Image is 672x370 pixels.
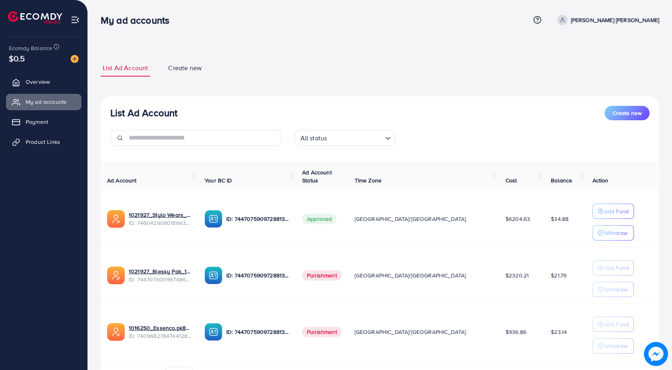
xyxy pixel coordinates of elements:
a: Product Links [6,134,81,150]
p: ID: 7447075909728813072 [226,271,289,280]
p: [PERSON_NAME] [PERSON_NAME] [571,15,659,25]
span: List Ad Account [103,63,148,73]
span: Payment [26,118,48,126]
span: $0.5 [9,53,25,64]
input: Search for option [329,131,382,144]
span: Your BC ID [205,176,232,184]
a: My ad accounts [6,94,81,110]
h3: My ad accounts [101,14,176,26]
span: Cost [506,176,517,184]
a: [PERSON_NAME] [PERSON_NAME] [554,15,659,25]
h3: List Ad Account [110,107,177,119]
span: Time Zone [355,176,382,184]
span: [GEOGRAPHIC_DATA]/[GEOGRAPHIC_DATA] [355,271,466,279]
a: Overview [6,74,81,90]
span: Create new [613,109,642,117]
div: <span class='underline'>1016250_Essenco.pk8_1725201216863</span></br>7409682784744128513 [129,324,192,340]
span: Overview [26,78,50,86]
span: $21.79 [551,271,566,279]
span: Ecomdy Balance [9,44,52,52]
p: Add Fund [604,263,629,273]
p: Withdraw [604,228,627,238]
a: 1021927_Stylo Wears_1737016512530 [129,211,192,219]
button: Add Fund [593,260,634,275]
button: Withdraw [593,225,634,241]
span: $936.86 [506,328,526,336]
span: Balance [551,176,572,184]
span: Punishment [302,327,342,337]
img: image [71,55,79,63]
button: Withdraw [593,338,634,354]
p: Add Fund [604,319,629,329]
img: image [644,342,668,366]
span: Ad Account Status [302,168,332,184]
div: <span class='underline'>1021927_Blessy Pak_1733907511812</span></br>7447076009674866705 [129,267,192,284]
button: Add Fund [593,317,634,332]
button: Create new [605,106,650,120]
a: Payment [6,114,81,130]
img: ic-ads-acc.e4c84228.svg [107,323,125,341]
p: ID: 7447075909728813072 [226,214,289,224]
span: Approved [302,214,337,224]
span: Product Links [26,138,60,146]
p: ID: 7447075909728813072 [226,327,289,337]
button: Withdraw [593,282,634,297]
span: Ad Account [107,176,137,184]
span: All status [299,132,329,144]
span: My ad accounts [26,98,67,106]
span: [GEOGRAPHIC_DATA]/[GEOGRAPHIC_DATA] [355,328,466,336]
img: ic-ba-acc.ded83a64.svg [205,267,222,284]
span: Create new [168,63,202,73]
span: $6204.63 [506,215,530,223]
span: [GEOGRAPHIC_DATA]/[GEOGRAPHIC_DATA] [355,215,466,223]
img: ic-ba-acc.ded83a64.svg [205,210,222,228]
span: $23.14 [551,328,567,336]
a: 1021927_Blessy Pak_1733907511812 [129,267,192,275]
div: Search for option [294,130,395,146]
img: ic-ba-acc.ded83a64.svg [205,323,222,341]
span: ID: 7409682784744128513 [129,332,192,340]
p: Add Fund [604,206,629,216]
span: ID: 7460429080186634241 [129,219,192,227]
a: 1016250_Essenco.pk8_1725201216863 [129,324,192,332]
img: ic-ads-acc.e4c84228.svg [107,267,125,284]
div: <span class='underline'>1021927_Stylo Wears_1737016512530</span></br>7460429080186634241 [129,211,192,227]
span: Action [593,176,609,184]
img: ic-ads-acc.e4c84228.svg [107,210,125,228]
img: logo [8,11,62,24]
p: Withdraw [604,285,627,294]
span: Punishment [302,270,342,281]
span: $34.88 [551,215,568,223]
button: Add Fund [593,204,634,219]
p: Withdraw [604,341,627,351]
span: ID: 7447076009674866705 [129,275,192,283]
img: menu [71,15,80,24]
span: $2320.21 [506,271,529,279]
